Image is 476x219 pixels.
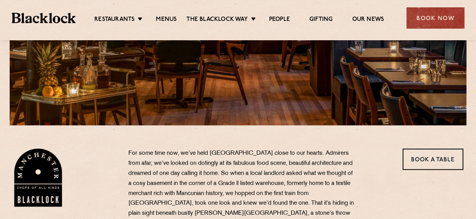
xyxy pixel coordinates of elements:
[13,149,63,207] img: BL_Manchester_Logo-bleed.png
[269,16,290,24] a: People
[156,16,177,24] a: Menus
[309,16,333,24] a: Gifting
[352,16,384,24] a: Our News
[94,16,135,24] a: Restaurants
[12,13,76,24] img: BL_Textured_Logo-footer-cropped.svg
[403,149,463,170] a: Book a Table
[186,16,247,24] a: The Blacklock Way
[406,7,464,29] div: Book Now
